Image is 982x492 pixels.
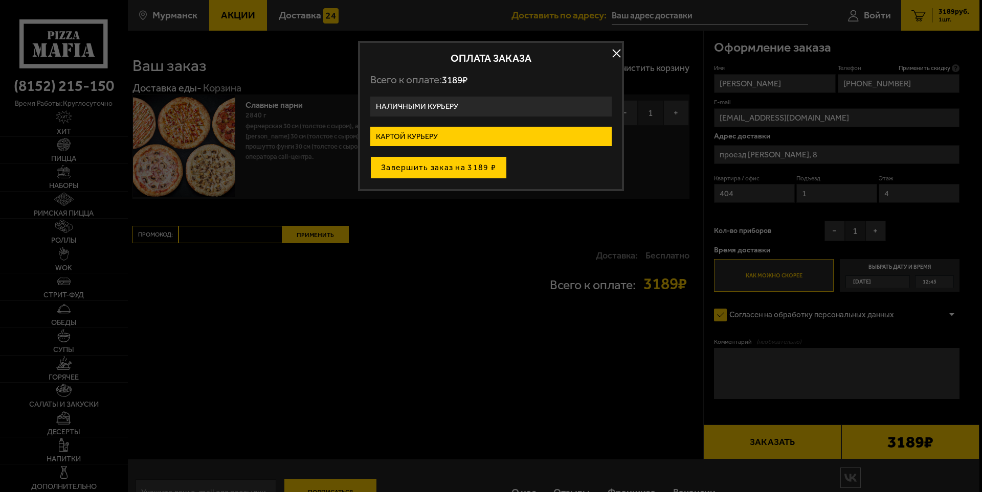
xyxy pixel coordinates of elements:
h2: Оплата заказа [370,53,612,63]
button: Завершить заказ на 3189 ₽ [370,156,507,179]
label: Картой курьеру [370,127,612,147]
span: 3189 ₽ [442,74,467,86]
p: Всего к оплате: [370,74,612,86]
label: Наличными курьеру [370,97,612,116]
